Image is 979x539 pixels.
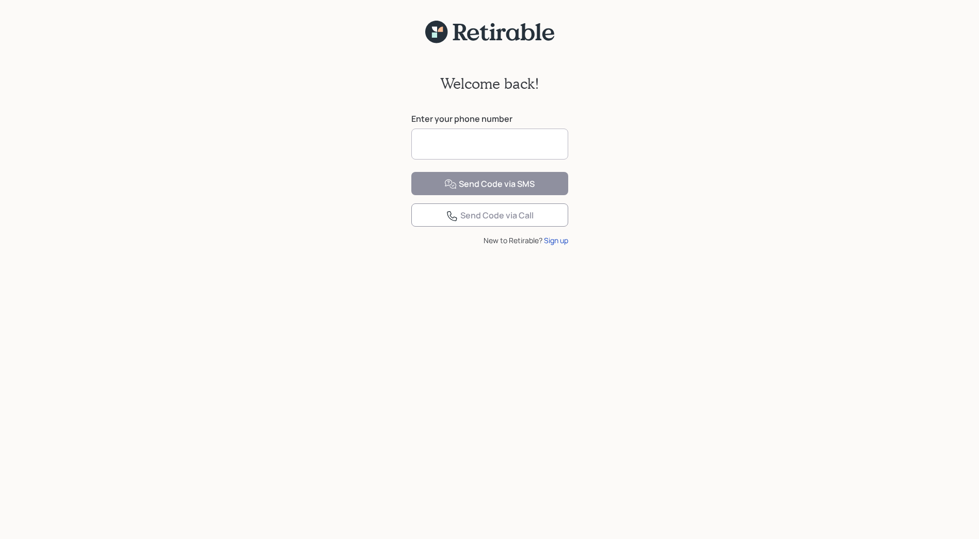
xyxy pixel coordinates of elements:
h2: Welcome back! [440,75,539,92]
div: New to Retirable? [411,235,568,246]
div: Send Code via SMS [444,178,535,191]
div: Send Code via Call [446,210,534,222]
label: Enter your phone number [411,113,568,124]
button: Send Code via SMS [411,172,568,195]
button: Send Code via Call [411,203,568,227]
div: Sign up [544,235,568,246]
